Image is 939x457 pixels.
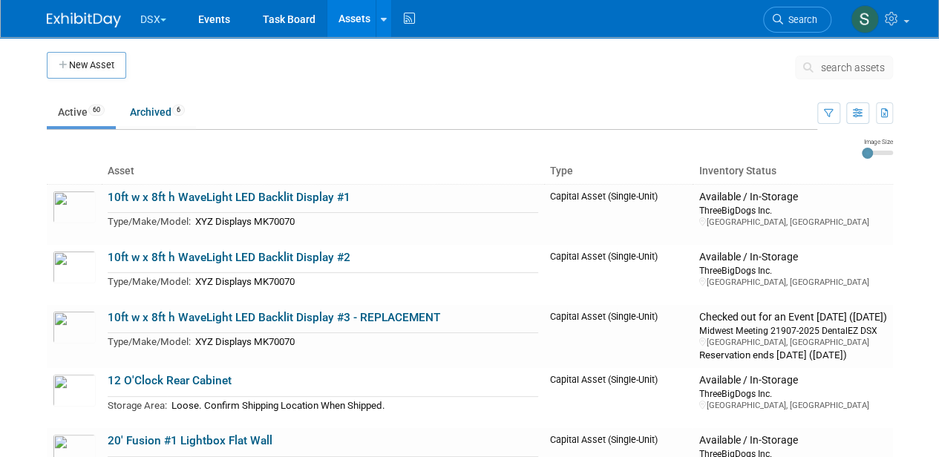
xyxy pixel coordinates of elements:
img: Sam Murphy [851,5,879,33]
span: Search [783,14,817,25]
div: [GEOGRAPHIC_DATA], [GEOGRAPHIC_DATA] [698,400,886,411]
th: Asset [102,159,545,184]
a: 12 O'Clock Rear Cabinet [108,374,232,387]
button: New Asset [47,52,126,79]
td: XYZ Displays MK70070 [191,333,539,350]
div: ThreeBigDogs Inc. [698,264,886,277]
th: Type [544,159,693,184]
div: [GEOGRAPHIC_DATA], [GEOGRAPHIC_DATA] [698,217,886,228]
div: Available / In-Storage [698,434,886,447]
td: XYZ Displays MK70070 [191,213,539,230]
a: Active60 [47,98,116,126]
button: search assets [795,56,893,79]
div: [GEOGRAPHIC_DATA], [GEOGRAPHIC_DATA] [698,337,886,348]
td: Loose. Confirm Shipping Location When Shipped. [167,396,539,413]
div: Available / In-Storage [698,374,886,387]
td: XYZ Displays MK70070 [191,273,539,290]
td: Capital Asset (Single-Unit) [544,245,693,305]
td: Type/Make/Model: [108,333,191,350]
div: Midwest Meeting 21907-2025 DentalEZ DSX [698,324,886,337]
td: Capital Asset (Single-Unit) [544,305,693,368]
a: 10ft w x 8ft h WaveLight LED Backlit Display #2 [108,251,350,264]
a: Search [763,7,831,33]
span: search assets [821,62,885,73]
a: 20' Fusion #1 Lightbox Flat Wall [108,434,272,447]
a: 10ft w x 8ft h WaveLight LED Backlit Display #3 - REPLACEMENT [108,311,440,324]
div: Checked out for an Event [DATE] ([DATE]) [698,311,886,324]
div: Reservation ends [DATE] ([DATE]) [698,348,886,362]
div: ThreeBigDogs Inc. [698,204,886,217]
span: Storage Area: [108,400,167,411]
td: Capital Asset (Single-Unit) [544,184,693,245]
a: 10ft w x 8ft h WaveLight LED Backlit Display #1 [108,191,350,204]
div: [GEOGRAPHIC_DATA], [GEOGRAPHIC_DATA] [698,277,886,288]
span: 6 [172,105,185,116]
td: Capital Asset (Single-Unit) [544,368,693,428]
div: Available / In-Storage [698,191,886,204]
td: Type/Make/Model: [108,213,191,230]
div: Available / In-Storage [698,251,886,264]
span: 60 [88,105,105,116]
div: Image Size [862,137,893,146]
img: ExhibitDay [47,13,121,27]
a: Archived6 [119,98,196,126]
div: ThreeBigDogs Inc. [698,387,886,400]
td: Type/Make/Model: [108,273,191,290]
